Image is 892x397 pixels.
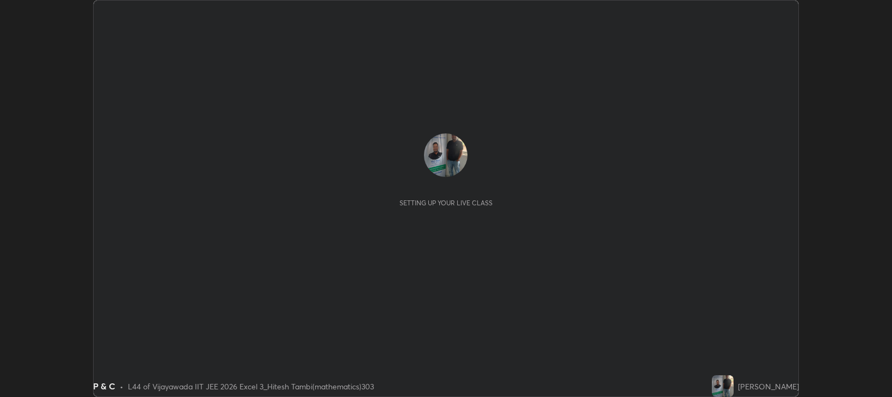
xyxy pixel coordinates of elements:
div: P & C [93,380,115,393]
div: [PERSON_NAME] [738,381,799,392]
div: Setting up your live class [399,199,493,207]
img: c7ebcfdb356c4de2819b25fb562b78bb.jpg [712,375,734,397]
img: c7ebcfdb356c4de2819b25fb562b78bb.jpg [424,133,467,177]
div: L44 of Vijayawada IIT JEE 2026 Excel 3_Hitesh Tambi(mathematics)303 [128,381,374,392]
div: • [120,381,124,392]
